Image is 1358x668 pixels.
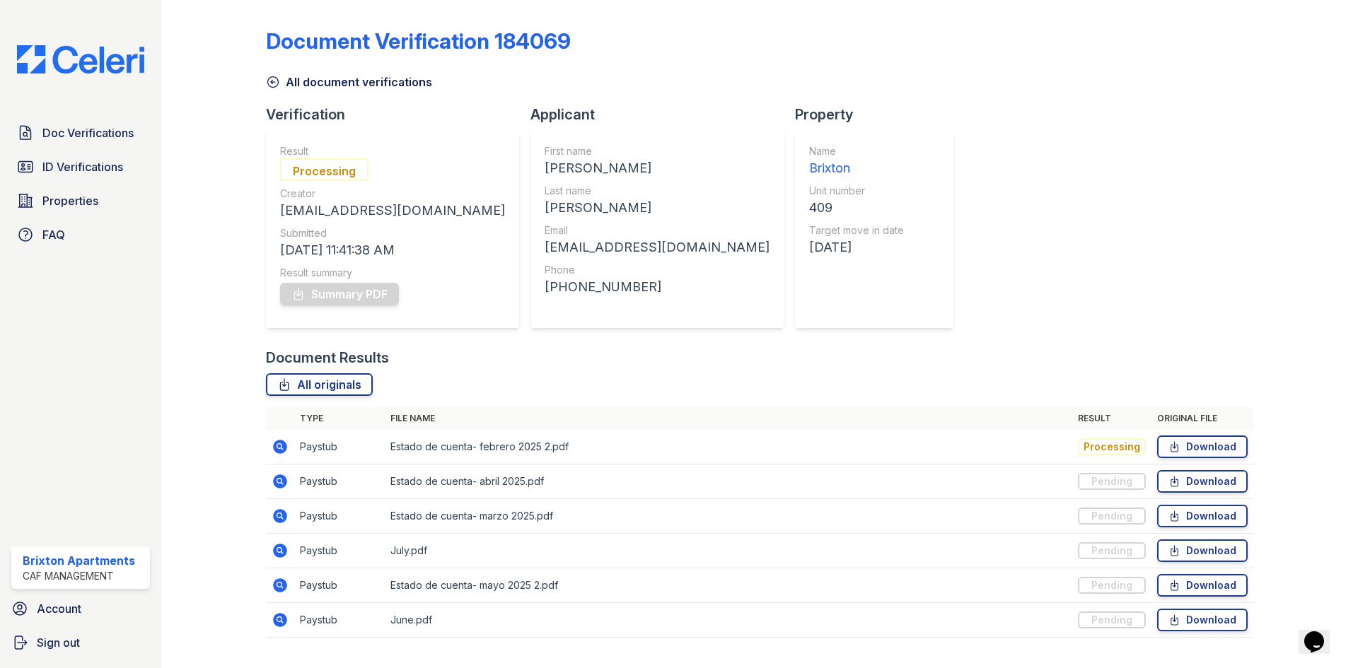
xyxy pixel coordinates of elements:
div: Processing [280,158,368,181]
img: CE_Logo_Blue-a8612792a0a2168367f1c8372b55b34899dd931a85d93a1a3d3e32e68fde9ad4.png [6,45,156,74]
div: Pending [1078,611,1146,628]
span: Doc Verifications [42,124,134,141]
a: Account [6,594,156,623]
a: Download [1157,574,1248,597]
td: Paystub [294,464,385,499]
td: Paystub [294,534,385,568]
div: Last name [545,184,770,198]
th: Original file [1151,407,1253,430]
div: Document Verification 184069 [266,28,571,54]
div: Submitted [280,226,505,240]
span: Account [37,600,81,617]
div: Processing [1078,438,1146,455]
div: Unit number [809,184,904,198]
div: Verification [266,105,530,124]
a: Download [1157,470,1248,493]
div: CAF Management [23,569,135,583]
div: [PERSON_NAME] [545,158,770,178]
a: Download [1157,539,1248,562]
div: [DATE] 11:41:38 AM [280,240,505,260]
div: Pending [1078,473,1146,490]
div: [EMAIL_ADDRESS][DOMAIN_NAME] [280,201,505,221]
td: Paystub [294,603,385,638]
a: Download [1157,609,1248,631]
div: Creator [280,187,505,201]
div: Email [545,223,770,238]
div: Applicant [530,105,795,124]
td: Paystub [294,568,385,603]
th: Type [294,407,385,430]
div: First name [545,144,770,158]
span: Sign out [37,634,80,651]
div: Property [795,105,965,124]
div: Document Results [266,348,389,368]
a: Name Brixton [809,144,904,178]
div: Name [809,144,904,158]
a: ID Verifications [11,153,150,181]
a: Doc Verifications [11,119,150,147]
th: Result [1072,407,1151,430]
div: Pending [1078,508,1146,525]
td: Estado de cuenta- marzo 2025.pdf [385,499,1072,534]
div: Target move in date [809,223,904,238]
a: Sign out [6,628,156,657]
td: Paystub [294,430,385,464]
div: 409 [809,198,904,218]
a: All document verifications [266,74,432,90]
span: FAQ [42,226,65,243]
td: June.pdf [385,603,1072,638]
span: ID Verifications [42,158,123,175]
div: [PHONE_NUMBER] [545,277,770,297]
div: Result [280,144,505,158]
div: Pending [1078,577,1146,594]
a: FAQ [11,221,150,249]
div: Result summary [280,266,505,280]
td: Paystub [294,499,385,534]
div: Phone [545,263,770,277]
th: File name [385,407,1072,430]
div: [EMAIL_ADDRESS][DOMAIN_NAME] [545,238,770,257]
td: July.pdf [385,534,1072,568]
div: Brixton Apartments [23,552,135,569]
iframe: chat widget [1299,611,1344,654]
div: [PERSON_NAME] [545,198,770,218]
td: Estado de cuenta- abril 2025.pdf [385,464,1072,499]
a: Download [1157,505,1248,527]
a: All originals [266,373,373,396]
div: [DATE] [809,238,904,257]
a: Properties [11,187,150,215]
div: Brixton [809,158,904,178]
td: Estado de cuenta- febrero 2025 2.pdf [385,430,1072,464]
a: Download [1157,435,1248,458]
div: Pending [1078,542,1146,559]
span: Properties [42,192,98,209]
td: Estado de cuenta- mayo 2025 2.pdf [385,568,1072,603]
